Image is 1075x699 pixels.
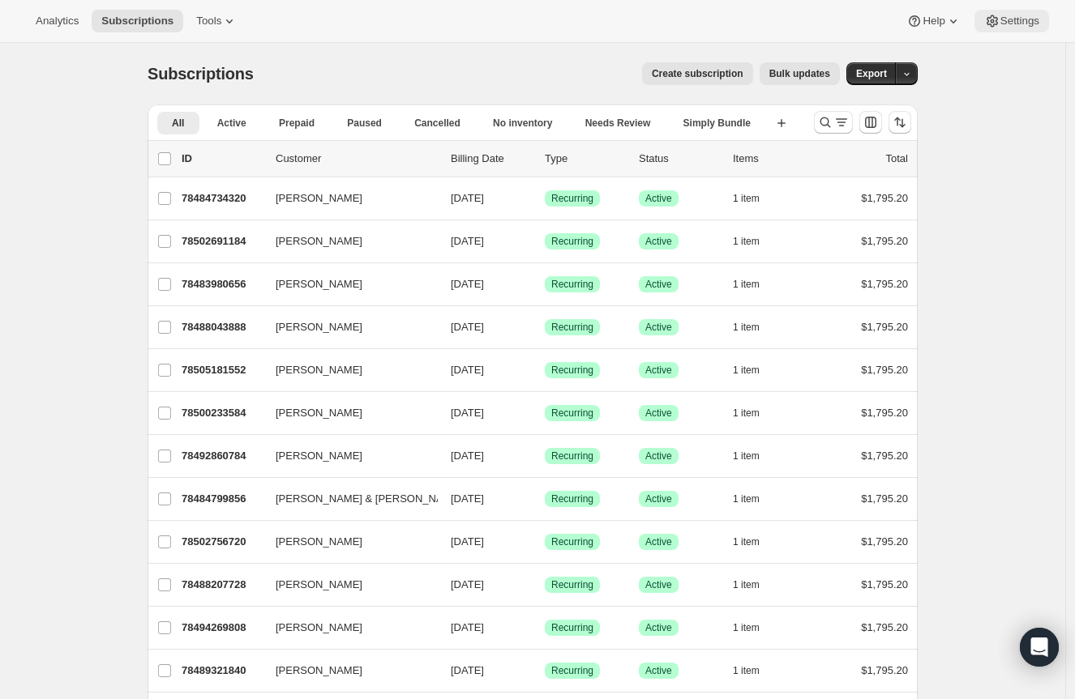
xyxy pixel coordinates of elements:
[266,615,428,641] button: [PERSON_NAME]
[182,316,908,339] div: 78488043888[PERSON_NAME][DATE]SuccessRecurringSuccessActive1 item$1,795.20
[157,138,242,155] button: More views
[92,10,183,32] button: Subscriptions
[266,185,428,211] button: [PERSON_NAME]
[276,448,362,464] span: [PERSON_NAME]
[451,578,484,590] span: [DATE]
[451,621,484,633] span: [DATE]
[182,659,908,682] div: 78489321840[PERSON_NAME][DATE]SuccessRecurringSuccessActive1 item$1,795.20
[451,278,484,290] span: [DATE]
[645,621,672,634] span: Active
[923,15,944,28] span: Help
[182,151,263,167] p: ID
[182,577,263,593] p: 78488207728
[645,192,672,205] span: Active
[861,407,908,419] span: $1,795.20
[733,278,760,291] span: 1 item
[266,486,428,512] button: [PERSON_NAME] & [PERSON_NAME]
[733,235,760,248] span: 1 item
[451,192,484,204] span: [DATE]
[861,450,908,462] span: $1,795.20
[182,531,908,553] div: 78502756720[PERSON_NAME][DATE]SuccessRecurringSuccessActive1 item$1,795.20
[733,407,760,420] span: 1 item
[861,664,908,676] span: $1,795.20
[545,151,626,167] div: Type
[733,450,760,462] span: 1 item
[551,492,593,505] span: Recurring
[276,577,362,593] span: [PERSON_NAME]
[551,192,593,205] span: Recurring
[551,321,593,334] span: Recurring
[148,65,254,83] span: Subscriptions
[182,402,908,424] div: 78500233584[PERSON_NAME][DATE]SuccessRecurringSuccessActive1 item$1,795.20
[861,578,908,590] span: $1,795.20
[733,230,777,253] button: 1 item
[733,535,760,548] span: 1 item
[551,407,593,420] span: Recurring
[266,572,428,598] button: [PERSON_NAME]
[101,15,173,28] span: Subscriptions
[551,621,593,634] span: Recurring
[733,445,777,467] button: 1 item
[182,187,908,210] div: 78484734320[PERSON_NAME][DATE]SuccessRecurringSuccessActive1 item$1,795.20
[266,658,428,684] button: [PERSON_NAME]
[276,491,462,507] span: [PERSON_NAME] & [PERSON_NAME]
[266,529,428,555] button: [PERSON_NAME]
[266,400,428,426] button: [PERSON_NAME]
[733,364,760,377] span: 1 item
[1020,628,1059,667] div: Open Intercom Messenger
[276,151,438,167] p: Customer
[182,491,263,507] p: 78484799856
[451,664,484,676] span: [DATE]
[645,535,672,548] span: Active
[733,321,760,334] span: 1 item
[182,319,263,335] p: 78488043888
[861,235,908,247] span: $1,795.20
[861,492,908,505] span: $1,795.20
[182,362,263,378] p: 78505181552
[276,276,362,292] span: [PERSON_NAME]
[897,10,970,32] button: Help
[172,117,184,130] span: All
[551,278,593,291] span: Recurring
[733,616,777,639] button: 1 item
[769,67,830,80] span: Bulk updates
[733,273,777,296] button: 1 item
[769,112,794,134] button: Create new view
[26,10,88,32] button: Analytics
[861,192,908,204] span: $1,795.20
[733,316,777,339] button: 1 item
[36,15,79,28] span: Analytics
[276,319,362,335] span: [PERSON_NAME]
[186,10,247,32] button: Tools
[451,364,484,376] span: [DATE]
[683,117,751,130] span: Simply Bundle
[733,492,760,505] span: 1 item
[276,620,362,636] span: [PERSON_NAME]
[276,663,362,679] span: [PERSON_NAME]
[182,405,263,421] p: 78500233584
[645,321,672,334] span: Active
[551,664,593,677] span: Recurring
[1000,15,1039,28] span: Settings
[889,111,911,134] button: Sort the results
[861,364,908,376] span: $1,795.20
[645,364,672,377] span: Active
[642,62,753,85] button: Create subscription
[861,621,908,633] span: $1,795.20
[217,117,246,130] span: Active
[276,233,362,249] span: [PERSON_NAME]
[733,573,777,596] button: 1 item
[886,151,908,167] p: Total
[652,67,743,80] span: Create subscription
[451,151,532,167] p: Billing Date
[493,117,552,130] span: No inventory
[182,151,908,167] div: IDCustomerBilling DateTypeStatusItemsTotal
[196,15,221,28] span: Tools
[645,578,672,591] span: Active
[182,488,908,510] div: 78484799856[PERSON_NAME] & [PERSON_NAME][DATE]SuccessRecurringSuccessActive1 item$1,795.20
[861,321,908,333] span: $1,795.20
[182,273,908,296] div: 78483980656[PERSON_NAME][DATE]SuccessRecurringSuccessActive1 item$1,795.20
[645,235,672,248] span: Active
[451,407,484,419] span: [DATE]
[266,443,428,469] button: [PERSON_NAME]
